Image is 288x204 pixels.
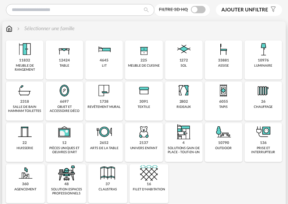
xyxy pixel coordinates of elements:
img: Huiserie.png [16,123,33,141]
img: Papier%20peint.png [95,82,113,99]
span: filtre [221,7,268,13]
div: 33881 [218,58,229,63]
span: Filtre 3D HQ [159,7,188,12]
div: rideaux [177,105,191,109]
img: Cloison.png [99,164,117,182]
div: prise et interrupteur [247,146,280,155]
div: pièces uniques et oeuvres d'art [48,146,81,155]
span: Ajouter un [221,7,252,13]
img: Meuble%20de%20rangement.png [16,41,33,58]
div: 6697 [60,99,69,104]
img: svg+xml;base64,PHN2ZyB3aWR0aD0iMTYiIGhlaWdodD0iMTYiIHZpZXdCb3g9IjAgMCAxNiAxNiIgZmlsbD0ibm9uZSIgeG... [15,25,21,32]
div: 3091 [139,99,148,104]
div: filet d'habitation [133,187,165,191]
div: claustras [99,187,117,191]
div: lit [102,64,107,68]
div: textile [138,105,150,109]
div: 225 [141,58,147,63]
div: luminaire [254,64,272,68]
img: Textile.png [135,82,153,99]
img: Luminaire.png [255,41,272,58]
img: Assise.png [215,41,232,58]
div: 11832 [19,58,30,63]
div: chauffage [254,105,273,109]
div: 26 [261,99,266,104]
img: Rangement.png [135,41,153,58]
div: 37 [106,182,110,187]
span: Filter icon [268,7,277,13]
div: 4 [183,141,185,145]
div: 12 [62,141,67,145]
div: solution espaces professionnels [49,187,84,196]
div: outdoor [215,146,232,150]
div: 16 [147,182,151,187]
div: 1272 [179,58,188,63]
button: Ajouter unfiltre Filter icon [216,4,282,16]
img: svg+xml;base64,PHN2ZyB3aWR0aD0iMTYiIGhlaWdodD0iMTciIHZpZXdCb3g9IjAgMCAxNiAxNyIgZmlsbD0ibm9uZSIgeG... [6,25,13,32]
div: Sélectionner une famille [15,25,75,32]
div: 2802 [179,99,188,104]
div: 12424 [59,58,70,63]
img: Literie.png [95,41,113,58]
div: 2652 [100,141,109,145]
div: meuble de rangement [8,64,41,72]
img: Radiateur.png [255,82,272,99]
div: revêtement mural [88,105,121,109]
div: 10790 [218,141,229,145]
img: ArtTable.png [95,123,113,141]
div: arts de la table [90,146,118,150]
img: Tapis.png [215,82,232,99]
img: filet.png [140,164,158,182]
div: 360 [22,182,29,187]
img: ToutEnUn.png [175,123,193,141]
div: objet et accessoire déco [48,105,81,113]
div: 136 [260,141,267,145]
div: 6055 [219,99,228,104]
div: 1738 [100,99,109,104]
div: 2318 [20,99,29,104]
div: table [60,64,69,68]
div: 4645 [100,58,109,63]
img: Sol.png [175,41,193,58]
img: espace-de-travail.png [58,164,75,182]
img: Outdoor.png [215,123,232,141]
div: agencement [14,187,36,191]
div: solutions gain de place - tout-en-un [167,146,200,155]
img: UniqueOeuvre.png [56,123,73,141]
img: Table.png [56,41,73,58]
img: Miroir.png [56,82,73,99]
div: sol [181,64,187,68]
div: 22 [22,141,27,145]
div: meuble de cuisine [128,64,160,68]
div: univers enfant [130,146,157,150]
div: 10976 [258,58,269,63]
img: Salle%20de%20bain.png [16,82,33,99]
div: tapis [219,105,228,109]
div: salle de bain hammam toilettes [8,105,41,113]
div: 2137 [139,141,148,145]
div: huisserie [17,146,33,150]
img: UniversEnfant.png [135,123,153,141]
div: assise [218,64,229,68]
img: Agencement.png [17,164,34,182]
div: 48 [64,182,69,187]
img: PriseInter.png [255,123,272,141]
img: Rideaux.png [175,82,193,99]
